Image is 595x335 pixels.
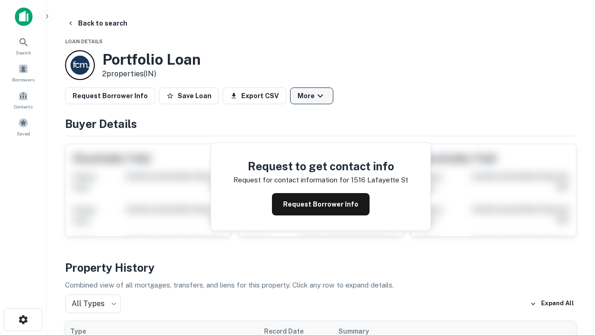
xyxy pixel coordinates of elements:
button: Request Borrower Info [272,193,370,215]
button: More [290,87,333,104]
p: 2 properties (IN) [102,68,201,80]
div: All Types [65,295,121,313]
p: Combined view of all mortgages, transfers, and liens for this property. Click any row to expand d... [65,280,576,291]
button: Export CSV [223,87,286,104]
p: Request for contact information for [233,174,349,186]
button: Save Loan [159,87,219,104]
button: Expand All [528,297,576,311]
a: Search [3,33,44,58]
img: capitalize-icon.png [15,7,33,26]
span: Saved [17,130,30,137]
h3: Portfolio Loan [102,51,201,68]
a: Saved [3,114,44,139]
button: Back to search [63,15,131,32]
span: Contacts [14,103,33,110]
span: Search [16,49,31,56]
p: 1516 lafayette st [351,174,408,186]
h4: Buyer Details [65,115,576,132]
iframe: Chat Widget [549,231,595,275]
h4: Property History [65,259,576,276]
a: Borrowers [3,60,44,85]
h4: Request to get contact info [233,158,408,174]
span: Borrowers [12,76,34,83]
button: Request Borrower Info [65,87,155,104]
span: Loan Details [65,39,103,44]
a: Contacts [3,87,44,112]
